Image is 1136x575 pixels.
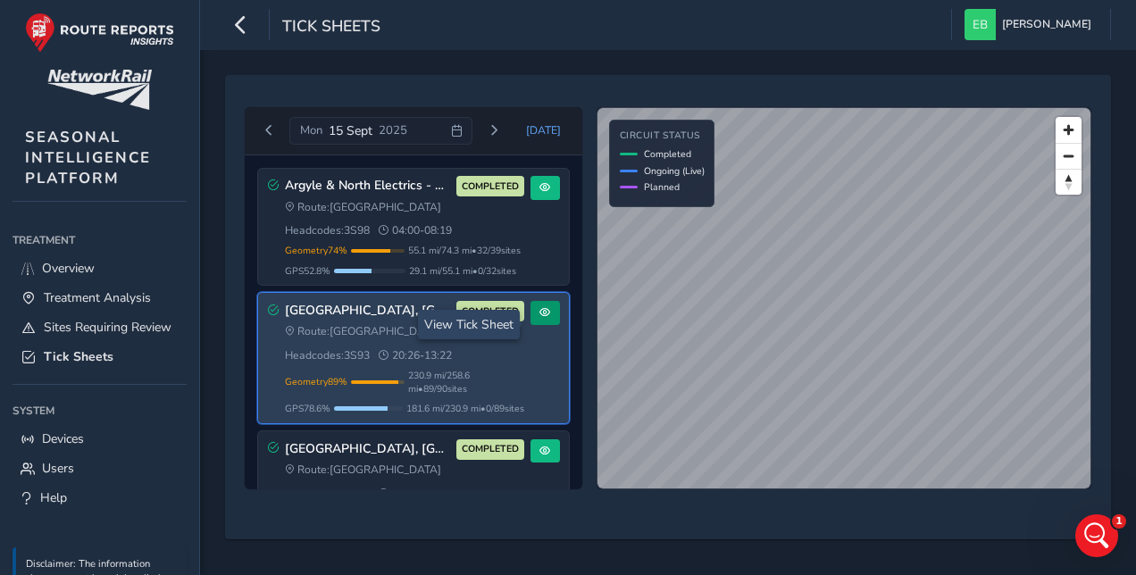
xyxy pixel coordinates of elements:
span: 230.9 mi / 258.6 mi • 89 / 90 sites [408,369,524,396]
span: Overview [42,260,95,277]
span: Tick Sheets [44,348,113,365]
span: Ongoing (Live) [644,164,705,178]
div: Emma says… [14,103,343,215]
span: 2025 [379,122,407,138]
a: Overview [13,254,187,283]
h4: Circuit Status [620,130,705,142]
span: Tick Sheets [282,15,380,40]
button: Zoom out [1056,143,1082,169]
a: Treatment Analysis [13,283,187,312]
a: Help [13,483,187,512]
span: Sites Requiring Review [44,319,171,336]
span: Route: [GEOGRAPHIC_DATA] [285,462,442,477]
span: Users [42,460,74,477]
span: 20:26 - 13:22 [379,487,452,501]
span: 55.1 mi / 74.3 mi • 32 / 39 sites [408,244,521,257]
h3: Argyle & North Electrics - 3S98 AM [285,179,451,194]
span: Treatment Analysis [44,289,151,306]
img: diamond-layout [965,9,996,40]
canvas: Map [597,108,1091,489]
button: Home [280,7,313,41]
span: 1 [1112,514,1126,529]
iframe: Intercom live chat [1075,514,1118,557]
span: Route: [GEOGRAPHIC_DATA] [285,200,442,214]
a: Users [13,454,187,483]
textarea: Message… [15,401,342,431]
h1: Operator [87,17,150,30]
span: Route: [GEOGRAPHIC_DATA] [285,324,442,338]
div: Treatment [13,227,187,254]
button: Send a message… [306,431,335,460]
span: Help [40,489,67,506]
span: 15 Sept [329,122,372,139]
img: rr logo [25,12,174,53]
div: System [13,397,187,424]
span: GPS 78.6 % [285,402,330,415]
h3: [GEOGRAPHIC_DATA], [GEOGRAPHIC_DATA], [GEOGRAPHIC_DATA] 3S93 [285,304,451,319]
a: Sites Requiring Review [13,312,187,342]
span: Headcodes: 3S93 [285,487,370,501]
button: Gif picker [56,438,71,453]
button: Zoom in [1056,117,1082,143]
span: Planned [644,180,680,194]
div: Hi For 3S91 circuit [DATE] would you be able to tell what the 7 sites missing are? Is this just d... [79,113,329,183]
span: [DATE] [526,123,561,137]
button: go back [12,7,46,41]
span: COMPLETED [462,442,519,456]
span: COMPLETED [462,304,519,319]
button: Reset bearing to north [1056,169,1082,195]
span: Geometry 89 % [285,375,347,388]
div: Close [313,7,346,39]
span: [PERSON_NAME] [1002,9,1091,40]
span: 20:26 - 13:22 [379,348,452,362]
button: [PERSON_NAME] [965,9,1098,40]
h3: [GEOGRAPHIC_DATA], [GEOGRAPHIC_DATA], [GEOGRAPHIC_DATA] 3S93 [285,442,451,457]
img: customer logo [47,70,152,110]
button: Previous day [255,120,284,142]
span: Completed [644,147,691,161]
button: Next day [479,120,508,142]
span: GPS 52.8 % [285,264,330,278]
a: Devices [13,424,187,454]
span: Headcodes: 3S93 [285,348,370,362]
button: Upload attachment [85,438,99,453]
span: 29.1 mi / 55.1 mi • 0 / 32 sites [409,264,516,278]
span: Geometry 74 % [285,244,347,257]
span: COMPLETED [462,179,519,194]
span: 181.6 mi / 230.9 mi • 0 / 89 sites [406,402,524,415]
img: Profile image for Operator [51,10,79,38]
span: Devices [42,430,84,447]
span: 04:00 - 08:19 [379,223,452,237]
span: SEASONAL INTELLIGENCE PLATFORM [25,127,151,188]
button: Emoji picker [28,438,42,453]
button: Start recording [113,438,128,453]
a: Tick Sheets [13,342,187,371]
span: Mon [300,122,322,138]
button: Today [514,117,573,144]
span: Headcodes: 3S98 [285,223,370,237]
div: Hi For 3S91 circuit [DATE] would you be able to tell what the 7 sites missing are? Is this just d... [64,103,343,194]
